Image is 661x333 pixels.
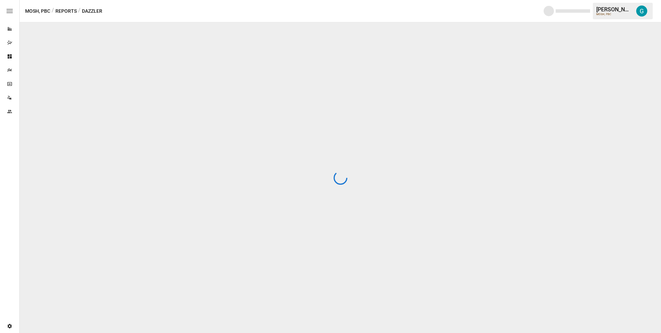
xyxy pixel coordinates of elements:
img: Gavin Acres [636,6,647,17]
button: Reports [55,7,77,15]
div: [PERSON_NAME] [596,6,632,13]
div: / [52,7,54,15]
div: MOSH, PBC [596,13,632,16]
div: / [78,7,81,15]
button: Gavin Acres [632,1,651,21]
button: MOSH, PBC [25,7,50,15]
